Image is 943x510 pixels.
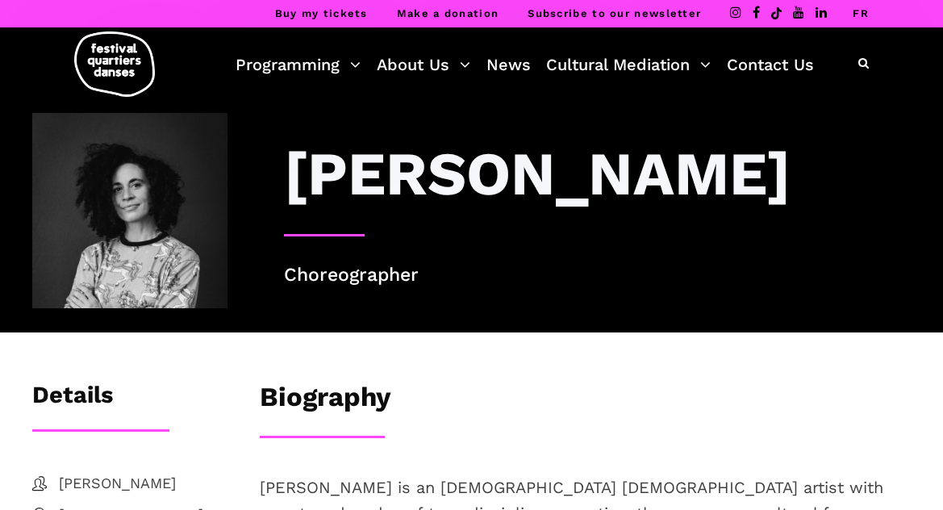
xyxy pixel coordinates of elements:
a: About Us [377,51,470,78]
a: Cultural Mediation [546,51,711,78]
a: Programming [236,51,361,78]
span: [PERSON_NAME] [59,472,227,495]
a: Contact Us [727,51,814,78]
a: Make a donation [397,7,499,19]
h3: Details [32,381,113,421]
a: Subscribe to our newsletter [528,7,701,19]
a: News [486,51,531,78]
img: Hunt-Victoria-767×767 [32,113,227,308]
p: Choreographer [284,261,911,291]
h3: [PERSON_NAME] [284,137,791,210]
img: logo-fqd-med [74,31,155,97]
h3: Biography [260,381,391,421]
a: Buy my tickets [275,7,368,19]
a: FR [853,7,869,19]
